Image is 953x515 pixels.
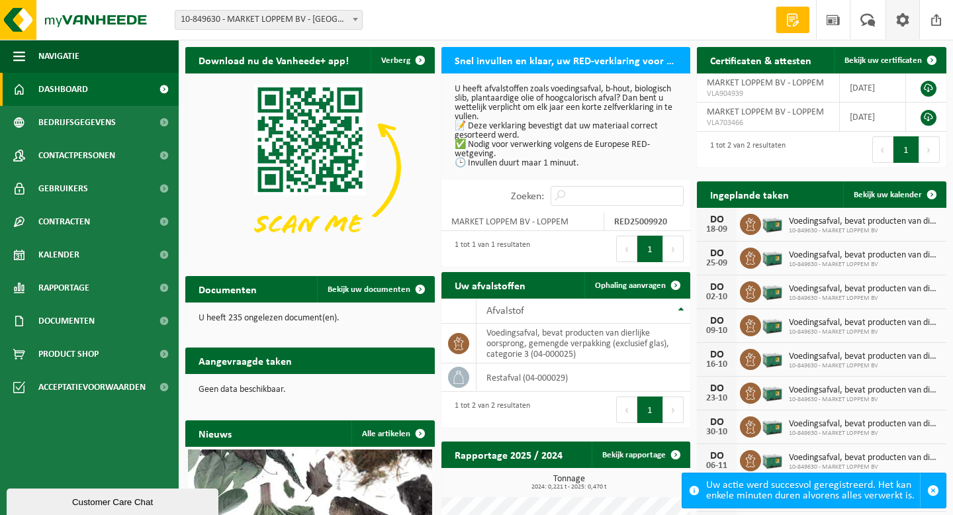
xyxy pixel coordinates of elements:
div: 06-11 [703,461,730,471]
div: DO [703,214,730,225]
span: Bedrijfsgegevens [38,106,116,139]
td: [DATE] [840,103,906,132]
h2: Uw afvalstoffen [441,272,539,298]
span: VLA904939 [707,89,829,99]
span: Contactpersonen [38,139,115,172]
button: 1 [637,397,663,423]
td: MARKET LOPPEM BV - LOPPEM [441,212,604,231]
img: PB-LB-0680-HPE-GN-01 [761,414,784,437]
span: Rapportage [38,271,89,304]
img: PB-LB-0680-HPE-GN-01 [761,313,784,336]
div: DO [703,248,730,259]
div: 02-10 [703,293,730,302]
span: Voedingsafval, bevat producten van dierlijke oorsprong, gemengde verpakking (exc... [789,385,940,396]
span: Bekijk uw certificaten [844,56,922,65]
a: Bekijk rapportage [592,442,689,468]
span: Voedingsafval, bevat producten van dierlijke oorsprong, gemengde verpakking (exc... [789,318,940,328]
img: Download de VHEPlus App [185,73,435,261]
a: Alle artikelen [351,420,433,447]
div: DO [703,451,730,461]
span: Product Shop [38,338,99,371]
span: Voedingsafval, bevat producten van dierlijke oorsprong, gemengde verpakking (exc... [789,250,940,261]
a: Bekijk uw documenten [317,276,433,303]
div: 1 tot 2 van 2 resultaten [703,135,786,164]
span: Voedingsafval, bevat producten van dierlijke oorsprong, gemengde verpakking (exc... [789,284,940,295]
span: Voedingsafval, bevat producten van dierlijke oorsprong, gemengde verpakking (exc... [789,351,940,362]
span: 10-849630 - MARKET LOPPEM BV [789,227,940,235]
button: Verberg [371,47,433,73]
img: PB-LB-0680-HPE-GN-01 [761,246,784,268]
span: 10-849630 - MARKET LOPPEM BV [789,295,940,303]
a: Bekijk uw certificaten [834,47,945,73]
img: PB-LB-0680-HPE-GN-01 [761,448,784,471]
span: 10-849630 - MARKET LOPPEM BV [789,261,940,269]
div: DO [703,383,730,394]
span: 10-849630 - MARKET LOPPEM BV [789,396,940,404]
h2: Certificaten & attesten [697,47,825,73]
button: Previous [616,236,637,262]
h3: Tonnage [448,475,691,491]
span: MARKET LOPPEM BV - LOPPEM [707,107,824,117]
h2: Download nu de Vanheede+ app! [185,47,362,73]
button: Next [919,136,940,163]
span: Acceptatievoorwaarden [38,371,146,404]
td: restafval (04-000029) [476,363,691,392]
div: Uw actie werd succesvol geregistreerd. Het kan enkele minuten duren alvorens alles verwerkt is. [706,473,920,508]
div: DO [703,316,730,326]
div: 1 tot 2 van 2 resultaten [448,395,530,424]
strong: RED25009920 [614,217,667,227]
div: DO [703,417,730,428]
button: 1 [637,236,663,262]
div: 16-10 [703,360,730,369]
span: Contracten [38,205,90,238]
p: U heeft afvalstoffen zoals voedingsafval, b-hout, biologisch slib, plantaardige olie of hoogcalor... [455,85,678,168]
span: Ophaling aanvragen [595,281,666,290]
a: Ophaling aanvragen [584,272,689,299]
span: Voedingsafval, bevat producten van dierlijke oorsprong, gemengde verpakking (exc... [789,216,940,227]
span: Navigatie [38,40,79,73]
span: 10-849630 - MARKET LOPPEM BV - LOPPEM [175,11,362,29]
span: Dashboard [38,73,88,106]
h2: Rapportage 2025 / 2024 [441,442,576,467]
div: 18-09 [703,225,730,234]
span: 10-849630 - MARKET LOPPEM BV [789,328,940,336]
div: 25-09 [703,259,730,268]
span: VLA703466 [707,118,829,128]
p: U heeft 235 ongelezen document(en). [199,314,422,323]
h2: Nieuws [185,420,245,446]
span: Verberg [381,56,410,65]
div: DO [703,350,730,360]
h2: Ingeplande taken [697,181,802,207]
h2: Snel invullen en klaar, uw RED-verklaring voor 2025 [441,47,691,73]
span: MARKET LOPPEM BV - LOPPEM [707,78,824,88]
div: DO [703,282,730,293]
h2: Aangevraagde taken [185,348,305,373]
button: 1 [893,136,919,163]
p: Geen data beschikbaar. [199,385,422,395]
span: Bekijk uw kalender [854,191,922,199]
div: 30-10 [703,428,730,437]
div: 1 tot 1 van 1 resultaten [448,234,530,263]
span: 10-849630 - MARKET LOPPEM BV - LOPPEM [175,10,363,30]
td: [DATE] [840,73,906,103]
img: PB-LB-0680-HPE-GN-01 [761,381,784,403]
h2: Documenten [185,276,270,302]
button: Next [663,236,684,262]
span: Afvalstof [486,306,524,316]
button: Previous [616,397,637,423]
td: voedingsafval, bevat producten van dierlijke oorsprong, gemengde verpakking (exclusief glas), cat... [476,324,691,363]
iframe: chat widget [7,486,221,515]
button: Next [663,397,684,423]
button: Previous [872,136,893,163]
label: Zoeken: [511,191,544,202]
img: PB-LB-0680-HPE-GN-01 [761,347,784,369]
img: PB-LB-0680-HPE-GN-01 [761,279,784,302]
span: Documenten [38,304,95,338]
img: PB-LB-0680-HPE-GN-01 [761,212,784,234]
div: 09-10 [703,326,730,336]
span: Kalender [38,238,79,271]
div: 23-10 [703,394,730,403]
span: Voedingsafval, bevat producten van dierlijke oorsprong, gemengde verpakking (exc... [789,453,940,463]
span: 10-849630 - MARKET LOPPEM BV [789,430,940,438]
